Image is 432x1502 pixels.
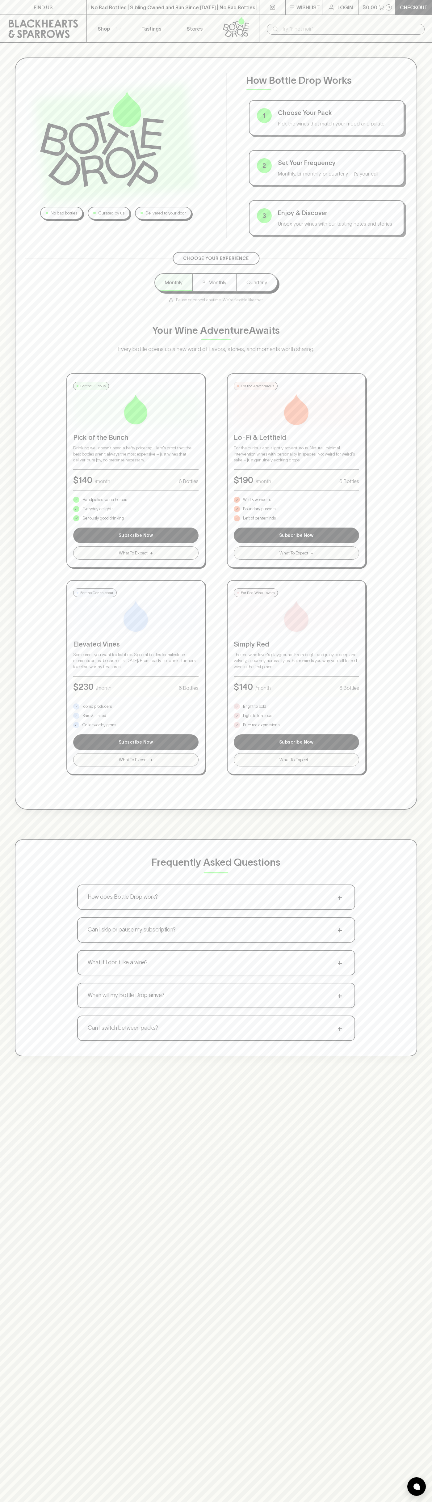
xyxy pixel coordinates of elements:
[87,15,130,42] button: Shop
[82,713,106,719] p: Rare & limited
[187,25,203,32] p: Stores
[88,893,158,901] p: How does Bottle Drop work?
[278,220,396,227] p: Unbox your wines with our tasting notes and stories
[119,550,148,556] span: What To Expect
[82,703,112,710] p: Iconic producers
[95,477,110,485] p: /month
[339,477,359,485] p: 6 Bottles
[281,394,312,425] img: Lo-Fi & Leftfield
[120,394,151,425] img: Pick of the Bunch
[73,546,199,560] button: What To Expect+
[80,590,113,596] p: For the Connoisseur
[98,210,124,216] p: Curated by us
[413,1483,420,1490] img: bubble-icon
[234,734,359,750] button: Subscribe Now
[234,546,359,560] button: What To Expect+
[243,497,272,503] p: Wild & wonderful
[241,383,274,389] p: For the Adventurous
[73,680,94,693] p: $ 230
[152,323,280,338] p: Your Wine Adventure
[88,958,148,967] p: What if I don't like a wine?
[243,722,279,728] p: Pure red expressions
[296,4,320,11] p: Wishlist
[73,734,199,750] button: Subscribe Now
[241,590,275,596] p: For Red Wine Lovers
[73,652,199,670] p: Sometimes you want to dial it up. Special bottles for milestone moments or just because it's [DAT...
[400,4,428,11] p: Checkout
[73,473,92,486] p: $ 140
[78,1016,354,1040] button: Can I switch between packs?+
[243,515,276,521] p: Left of center finds
[243,713,272,719] p: Light to luscious
[234,753,359,766] button: What To Expect+
[78,885,354,909] button: How does Bottle Drop work?+
[311,757,313,763] span: +
[335,925,345,935] span: +
[335,991,345,1000] span: +
[82,515,124,521] p: Seriously good drinking
[234,639,359,649] p: Simply Red
[311,550,313,556] span: +
[78,983,354,1008] button: When will my Bottle Drop arrive?+
[236,274,277,291] button: Quarterly
[173,15,216,42] a: Stores
[279,757,308,763] span: What To Expect
[119,757,148,763] span: What To Expect
[34,4,53,11] p: FIND US
[152,855,280,870] p: Frequently Asked Questions
[73,753,199,766] button: What To Expect+
[234,528,359,543] button: Subscribe Now
[234,652,359,670] p: The red wine lover's playground. From bright and juicy to deep and velvety, a journey across styl...
[338,4,353,11] p: Login
[88,1024,158,1032] p: Can I switch between packs?
[51,210,77,216] p: No bad bottles
[335,958,345,967] span: +
[145,210,186,216] p: Delivered to your door
[257,108,272,123] div: 1
[278,170,396,177] p: Monthly, bi-monthly, or quarterly - it's your call
[93,345,340,354] p: Every bottle opens up a new world of flavors, stories, and moments worth sharing.
[98,25,110,32] p: Shop
[179,684,199,692] p: 6 Bottles
[281,601,312,632] img: Simply Red
[130,15,173,42] a: Tastings
[80,383,106,389] p: For the Curious
[82,722,116,728] p: Cellar worthy gems
[339,684,359,692] p: 6 Bottles
[120,601,151,632] img: Elevated Vines
[388,6,390,9] p: 0
[256,477,271,485] p: /month
[246,73,407,88] p: How Bottle Drop Works
[234,680,253,693] p: $ 140
[78,951,354,975] button: What if I don't like a wine?+
[234,473,253,486] p: $ 190
[73,639,199,649] p: Elevated Vines
[78,918,354,942] button: Can I skip or pause my subscription?+
[278,158,396,168] p: Set Your Frequency
[88,926,176,934] p: Can I skip or pause my subscription?
[335,1024,345,1033] span: +
[255,684,271,692] p: /month
[363,4,377,11] p: $0.00
[243,703,266,710] p: Bright to bold
[282,24,420,34] input: Try "Pinot noir"
[88,991,164,999] p: When will my Bottle Drop arrive?
[155,274,192,291] button: Monthly
[141,25,161,32] p: Tastings
[96,684,111,692] p: /month
[249,325,280,336] span: Awaits
[243,506,275,512] p: Boundary pushers
[257,208,272,223] div: 3
[73,432,199,443] p: Pick of the Bunch
[73,528,199,543] button: Subscribe Now
[150,757,153,763] span: +
[150,550,153,556] span: +
[257,158,272,173] div: 2
[82,506,113,512] p: Everyday delights
[279,550,308,556] span: What To Expect
[179,477,199,485] p: 6 Bottles
[192,274,236,291] button: Bi-Monthly
[73,445,199,463] p: Drinking well doesn't need a hefty price tag. Here's proof that the best bottles aren't always th...
[40,91,164,187] img: Bottle Drop
[234,445,359,463] p: For the curious and slightly adventurous. Natural, minimal intervention wines with personality in...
